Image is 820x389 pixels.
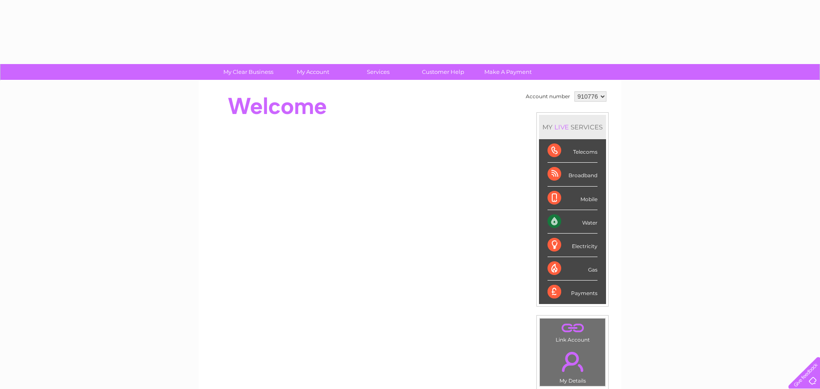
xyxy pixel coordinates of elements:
[548,257,597,281] div: Gas
[343,64,413,80] a: Services
[524,89,572,104] td: Account number
[542,321,603,336] a: .
[539,345,606,386] td: My Details
[278,64,348,80] a: My Account
[213,64,284,80] a: My Clear Business
[539,318,606,345] td: Link Account
[542,347,603,377] a: .
[408,64,478,80] a: Customer Help
[548,281,597,304] div: Payments
[548,139,597,163] div: Telecoms
[548,163,597,186] div: Broadband
[553,123,571,131] div: LIVE
[548,187,597,210] div: Mobile
[473,64,543,80] a: Make A Payment
[548,234,597,257] div: Electricity
[548,210,597,234] div: Water
[539,115,606,139] div: MY SERVICES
